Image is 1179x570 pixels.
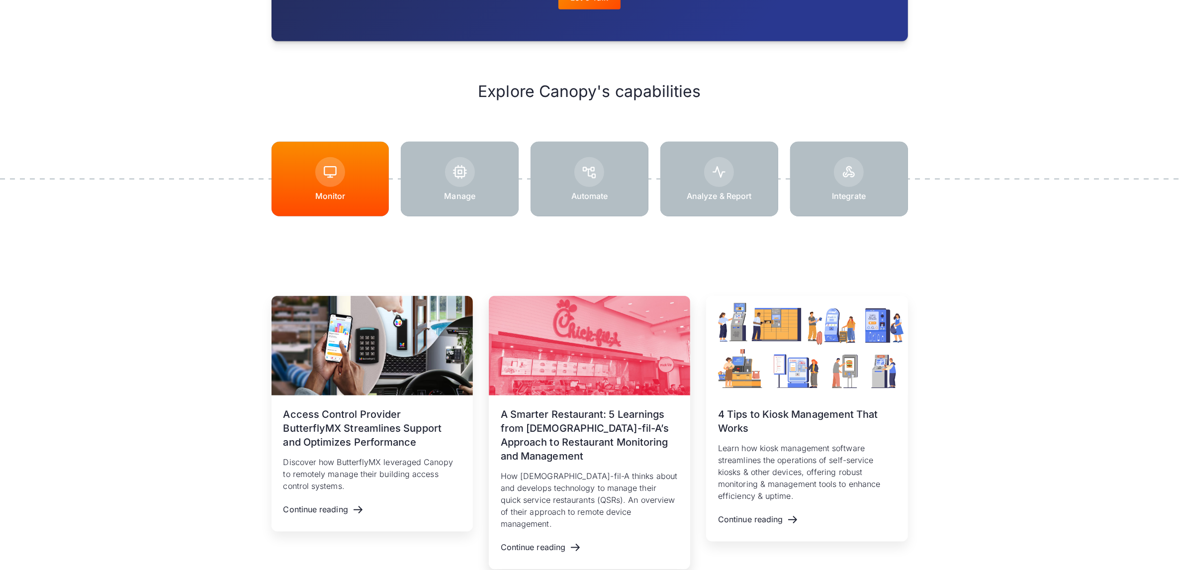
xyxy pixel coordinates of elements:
[444,191,475,201] p: Manage
[718,515,783,524] div: Continue reading
[790,142,908,216] a: Integrate
[501,470,678,530] p: How [DEMOGRAPHIC_DATA]-fil-A thinks about and develops technology to manage their quick service r...
[315,191,346,201] p: Monitor
[706,296,907,542] a: 4 Tips to Kiosk Management That WorksLearn how kiosk management software streamlines the operatio...
[272,81,908,102] h2: Explore Canopy's capabilities
[283,407,461,449] h3: Access Control Provider ButterflyMX Streamlines Support and Optimizes Performance
[718,407,896,435] h3: 4 Tips to Kiosk Management That Works
[660,142,778,216] a: Analyze & Report
[571,191,608,201] p: Automate
[832,191,866,201] p: Integrate
[272,296,473,532] a: Access Control Provider ButterflyMX Streamlines Support and Optimizes PerformanceDiscover how But...
[531,142,648,216] a: Automate
[283,456,461,492] p: Discover how ButterflyMX leveraged Canopy to remotely manage their building access control systems.
[718,442,896,502] p: Learn how kiosk management software streamlines the operations of self-service kiosks & other dev...
[283,505,348,514] div: Continue reading
[687,191,751,201] p: Analyze & Report
[401,142,519,216] a: Manage
[501,543,565,552] div: Continue reading
[272,142,389,216] a: Monitor
[501,407,678,463] h3: A Smarter Restaurant: 5 Learnings from [DEMOGRAPHIC_DATA]-fil-A’s Approach to Restaurant Monitori...
[489,296,690,570] a: A Smarter Restaurant: 5 Learnings from [DEMOGRAPHIC_DATA]-fil-A’s Approach to Restaurant Monitori...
